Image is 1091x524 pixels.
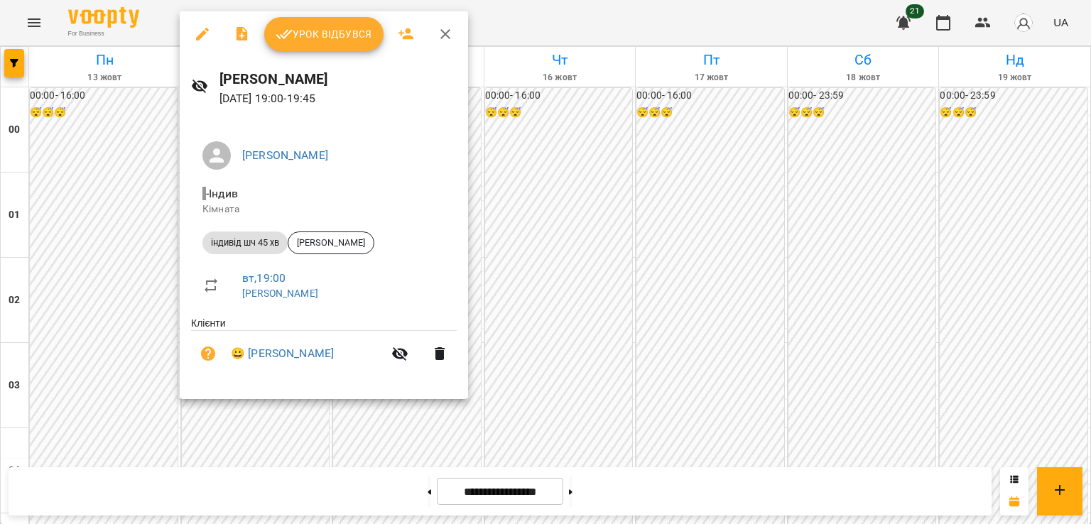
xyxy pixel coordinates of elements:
[242,271,286,285] a: вт , 19:00
[202,236,288,249] span: індивід шч 45 хв
[219,68,457,90] h6: [PERSON_NAME]
[191,337,225,371] button: Візит ще не сплачено. Додати оплату?
[242,148,328,162] a: [PERSON_NAME]
[264,17,384,51] button: Урок відбувся
[219,90,457,107] p: [DATE] 19:00 - 19:45
[191,316,457,382] ul: Клієнти
[231,345,334,362] a: 😀 [PERSON_NAME]
[288,231,374,254] div: [PERSON_NAME]
[242,288,318,299] a: [PERSON_NAME]
[202,187,241,200] span: - Індив
[202,202,445,217] p: Кімната
[288,236,374,249] span: [PERSON_NAME]
[276,26,372,43] span: Урок відбувся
